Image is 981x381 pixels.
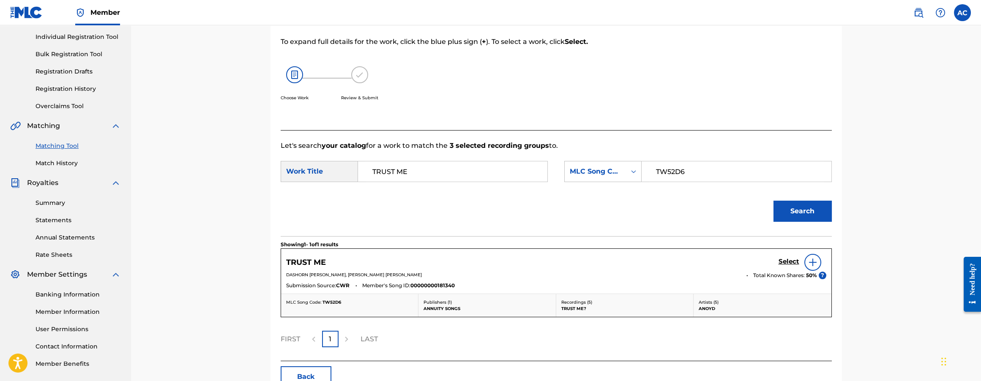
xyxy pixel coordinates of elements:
[75,8,85,18] img: Top Rightsholder
[773,201,832,222] button: Search
[806,272,817,279] span: 50 %
[424,299,551,305] p: Publishers ( 1 )
[286,258,326,267] h5: TRUST ME
[410,282,455,289] span: 00000000181340
[448,142,549,150] strong: 3 selected recording groups
[36,308,121,316] a: Member Information
[779,258,799,266] h5: Select
[561,299,689,305] p: Recordings ( 5 )
[913,8,924,18] img: search
[281,334,300,344] p: FIRST
[27,121,60,131] span: Matching
[111,269,121,280] img: expand
[281,241,338,248] p: Showing 1 - 1 of 1 results
[36,159,121,168] a: Match History
[753,272,806,279] span: Total Known Shares:
[36,325,121,334] a: User Permissions
[362,282,410,289] span: Member's Song ID:
[939,340,981,381] iframe: Chat Widget
[935,8,945,18] img: help
[286,66,303,83] img: 26af456c4569493f7445.svg
[281,95,309,101] p: Choose Work
[808,257,818,267] img: info
[10,269,20,280] img: Member Settings
[36,250,121,259] a: Rate Sheets
[90,8,120,17] span: Member
[570,166,621,177] div: MLC Song Code
[341,95,378,101] p: Review & Submit
[36,33,121,41] a: Individual Registration Tool
[910,4,927,21] a: Public Search
[565,38,588,46] strong: Select.
[932,4,949,21] div: Help
[36,216,121,225] a: Statements
[361,334,378,344] p: LAST
[482,38,486,46] strong: +
[424,305,551,312] p: ANNUITY SONGS
[27,269,87,280] span: Member Settings
[286,272,422,278] span: DASHORN [PERSON_NAME], [PERSON_NAME] [PERSON_NAME]
[36,199,121,207] a: Summary
[699,299,826,305] p: Artists ( 5 )
[281,141,832,151] p: Let's search for a work to match the to.
[36,233,121,242] a: Annual Statements
[561,305,689,312] p: TRUST ME?
[10,121,21,131] img: Matching
[36,290,121,299] a: Banking Information
[10,178,20,188] img: Royalties
[351,66,368,83] img: 173f8e8b57e69610e344.svg
[36,67,121,76] a: Registration Drafts
[36,342,121,351] a: Contact Information
[336,282,350,289] span: CWR
[322,299,341,305] span: TW52D6
[36,50,121,59] a: Bulk Registration Tool
[36,359,121,368] a: Member Benefits
[819,272,826,279] span: ?
[36,142,121,150] a: Matching Tool
[36,102,121,111] a: Overclaims Tool
[281,37,705,47] p: To expand full details for the work, click the blue plus sign ( ). To select a work, click
[957,250,981,318] iframe: Resource Center
[27,178,58,188] span: Royalties
[699,305,826,312] p: ANOYD
[322,142,366,150] strong: your catalog
[286,282,336,289] span: Submission Source:
[111,121,121,131] img: expand
[36,84,121,93] a: Registration History
[329,334,331,344] p: 1
[10,6,43,19] img: MLC Logo
[286,299,321,305] span: MLC Song Code:
[954,4,971,21] div: User Menu
[941,349,946,374] div: Drag
[111,178,121,188] img: expand
[281,151,832,236] form: Search Form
